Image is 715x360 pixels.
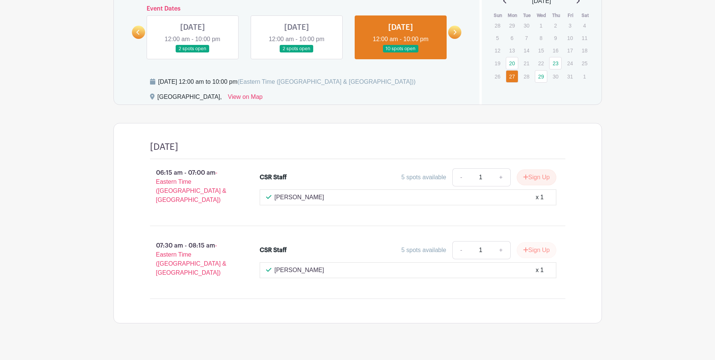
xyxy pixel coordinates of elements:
span: - Eastern Time ([GEOGRAPHIC_DATA] & [GEOGRAPHIC_DATA]) [156,242,227,276]
div: 5 spots available [401,173,446,182]
span: (Eastern Time ([GEOGRAPHIC_DATA] & [GEOGRAPHIC_DATA])) [237,78,416,85]
p: 11 [578,32,591,44]
p: 13 [506,45,518,56]
p: 3 [564,20,576,31]
p: 4 [578,20,591,31]
p: 21 [520,57,533,69]
p: 22 [535,57,547,69]
th: Tue [520,12,534,19]
p: 25 [578,57,591,69]
h4: [DATE] [150,142,178,152]
a: + [491,168,510,186]
p: 17 [564,45,576,56]
p: 2 [549,20,562,31]
p: 10 [564,32,576,44]
p: 19 [491,57,504,69]
div: CSR Staff [260,173,287,182]
p: 07:30 am - 08:15 am [138,238,248,280]
p: 14 [520,45,533,56]
p: 9 [549,32,562,44]
a: View on Map [228,92,263,105]
p: 28 [520,71,533,82]
div: 5 spots available [401,246,446,255]
p: 1 [535,20,547,31]
p: 30 [549,71,562,82]
p: 28 [491,20,504,31]
a: 27 [506,70,518,83]
div: [GEOGRAPHIC_DATA], [158,92,222,105]
p: 30 [520,20,533,31]
th: Sat [578,12,593,19]
p: 8 [535,32,547,44]
p: 15 [535,45,547,56]
th: Mon [505,12,520,19]
p: 29 [506,20,518,31]
p: 5 [491,32,504,44]
button: Sign Up [517,242,556,258]
p: 26 [491,71,504,82]
a: + [491,241,510,259]
div: x 1 [536,193,544,202]
th: Fri [563,12,578,19]
p: 24 [564,57,576,69]
p: 06:15 am - 07:00 am [138,165,248,208]
p: 12 [491,45,504,56]
a: 20 [506,57,518,69]
p: 7 [520,32,533,44]
a: 29 [535,70,547,83]
p: 6 [506,32,518,44]
p: 18 [578,45,591,56]
p: 1 [578,71,591,82]
th: Wed [534,12,549,19]
h6: Event Dates [145,5,449,12]
th: Sun [491,12,505,19]
div: CSR Staff [260,246,287,255]
p: 31 [564,71,576,82]
p: [PERSON_NAME] [274,266,324,275]
p: 16 [549,45,562,56]
a: 23 [549,57,562,69]
div: x 1 [536,266,544,275]
a: - [452,241,470,259]
p: [PERSON_NAME] [274,193,324,202]
div: [DATE] 12:00 am to 10:00 pm [158,77,416,86]
a: - [452,168,470,186]
button: Sign Up [517,169,556,185]
th: Thu [549,12,563,19]
span: - Eastern Time ([GEOGRAPHIC_DATA] & [GEOGRAPHIC_DATA]) [156,169,227,203]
